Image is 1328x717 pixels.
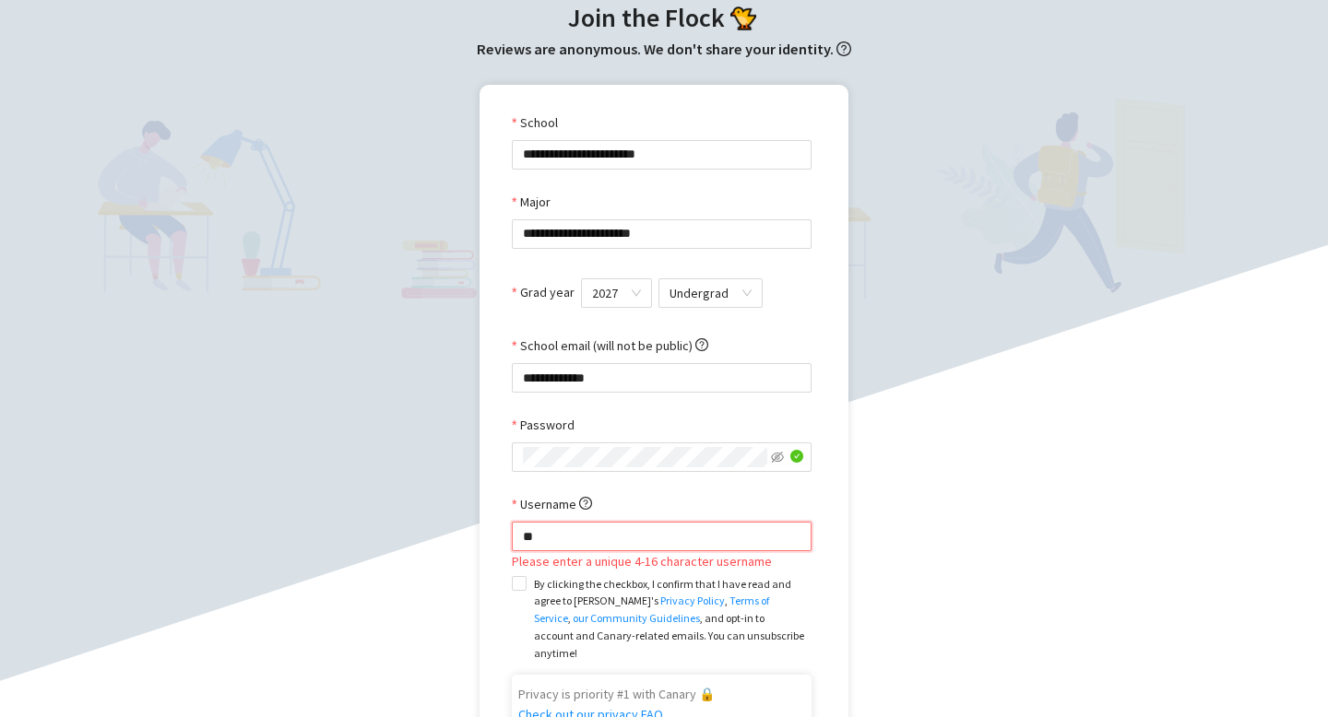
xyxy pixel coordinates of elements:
div: Please enter a unique 4-16 character username [512,551,812,571]
label: Grad year [512,282,575,302]
span: School email (will not be public) [520,335,708,356]
label: Password [512,415,575,435]
h3: Reviews are anonymous. We don't share your identity. [18,38,1310,62]
input: Password [523,447,767,467]
img: bird_side.png [730,6,756,31]
span: eye-invisible [771,451,784,464]
span: Undergrad [670,279,752,307]
input: Major [523,220,800,248]
input: School [523,141,800,169]
span: By clicking the checkbox, I confirm that I have read and agree to [PERSON_NAME]'s , , , and opt-i... [527,576,812,663]
span: question-circle [836,41,851,56]
label: School [512,112,558,133]
span: 2027 [592,279,641,307]
span: lock [699,686,715,702]
span: question-circle [695,338,708,351]
a: Privacy Policy [660,594,725,607]
a: our Community Guidelines [573,611,700,625]
span: question-circle [579,497,592,510]
span: Username [520,494,592,514]
label: Major [512,192,551,212]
